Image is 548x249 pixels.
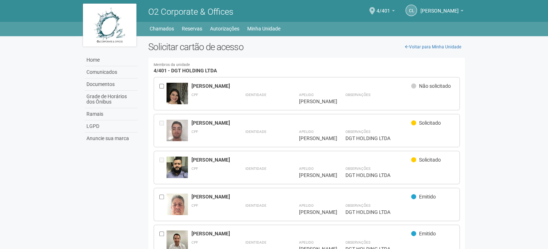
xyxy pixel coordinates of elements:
[191,93,198,97] strong: CPF
[245,240,266,244] strong: Identidade
[247,24,280,34] a: Minha Unidade
[299,98,327,105] div: [PERSON_NAME]
[154,63,460,73] h4: 4/401 - DGT HOLDING LTDA
[85,78,138,91] a: Documentos
[245,167,266,171] strong: Identidade
[299,203,313,207] strong: Apelido
[299,167,313,171] strong: Apelido
[345,93,370,97] strong: Observações
[148,7,233,17] span: O2 Corporate & Offices
[85,91,138,108] a: Grade de Horários dos Ônibus
[345,135,454,142] div: DGT HOLDING LTDA
[419,120,441,126] span: Solicitado
[191,157,411,163] div: [PERSON_NAME]
[405,5,417,16] a: CL
[191,240,198,244] strong: CPF
[419,231,436,236] span: Emitido
[154,63,460,67] small: Membros da unidade
[345,130,370,134] strong: Observações
[159,157,166,178] div: Entre em contato com a Aministração para solicitar o cancelamento ou 2a via
[345,209,454,215] div: DGT HOLDING LTDA
[191,83,411,89] div: [PERSON_NAME]
[345,167,370,171] strong: Observações
[419,83,451,89] span: Não solicitado
[401,42,465,52] a: Voltar para Minha Unidade
[345,203,370,207] strong: Observações
[83,4,136,47] img: logo.jpg
[420,1,459,14] span: Claudia Luíza Soares de Castro
[159,120,166,142] div: Entre em contato com a Aministração para solicitar o cancelamento ou 2a via
[299,130,313,134] strong: Apelido
[148,42,465,52] h2: Solicitar cartão de acesso
[150,24,174,34] a: Chamados
[85,133,138,144] a: Anuncie sua marca
[299,172,327,178] div: [PERSON_NAME]
[182,24,202,34] a: Reservas
[166,193,188,222] img: user.jpg
[191,167,198,171] strong: CPF
[191,120,411,126] div: [PERSON_NAME]
[191,193,411,200] div: [PERSON_NAME]
[245,130,266,134] strong: Identidade
[85,54,138,66] a: Home
[245,203,266,207] strong: Identidade
[345,172,454,178] div: DGT HOLDING LTDA
[85,108,138,120] a: Ramais
[377,1,390,14] span: 4/401
[191,130,198,134] strong: CPF
[419,194,436,200] span: Emitido
[299,209,327,215] div: [PERSON_NAME]
[345,240,370,244] strong: Observações
[420,9,463,15] a: [PERSON_NAME]
[85,120,138,133] a: LGPD
[245,93,266,97] strong: Identidade
[166,157,188,178] img: user.jpg
[419,157,441,163] span: Solicitado
[166,120,188,141] img: user.jpg
[210,24,239,34] a: Autorizações
[377,9,395,15] a: 4/401
[85,66,138,78] a: Comunicados
[299,135,327,142] div: [PERSON_NAME]
[191,203,198,207] strong: CPF
[166,83,188,111] img: user.jpg
[299,93,313,97] strong: Apelido
[299,240,313,244] strong: Apelido
[191,230,411,237] div: [PERSON_NAME]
